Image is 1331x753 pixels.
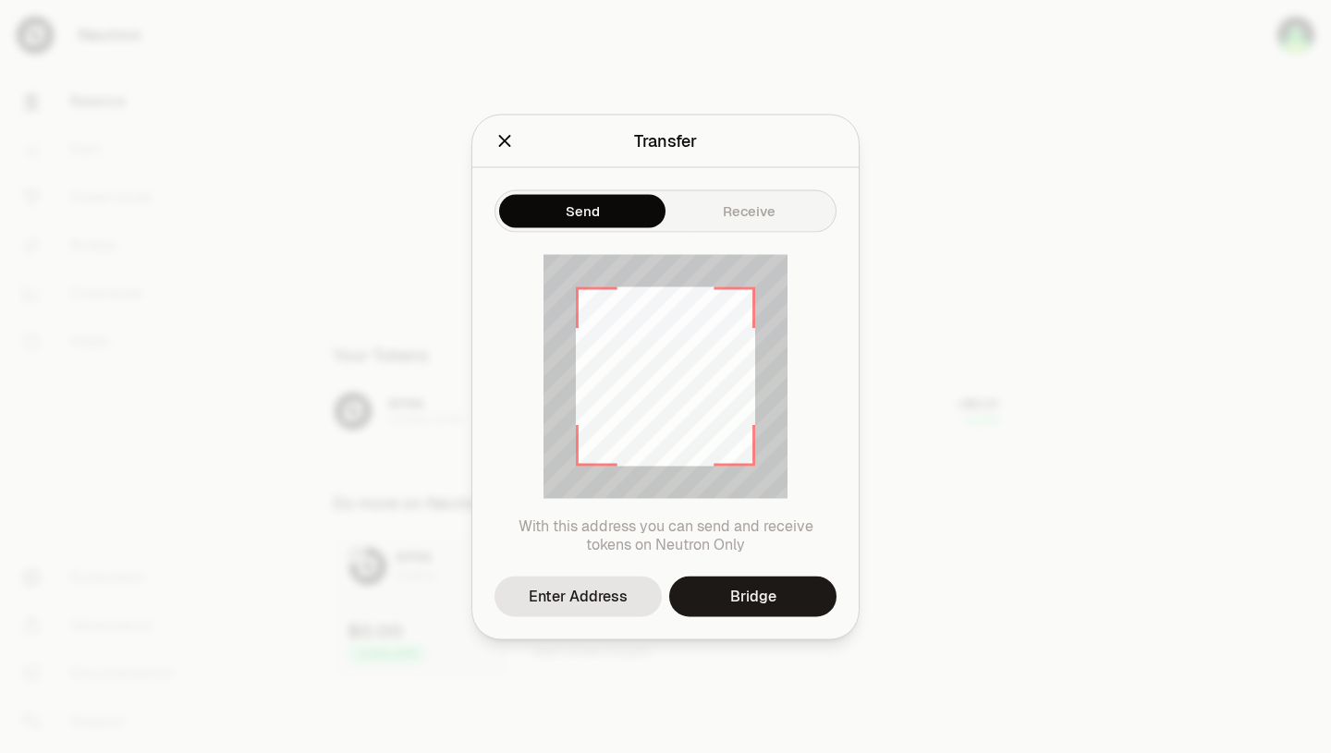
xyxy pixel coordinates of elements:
a: Bridge [669,576,836,616]
div: Transfer [634,128,697,153]
button: Send [499,194,665,227]
button: Enter Address [495,576,662,616]
button: Receive [665,194,832,227]
div: Enter Address [529,585,628,607]
button: Close [495,128,515,153]
p: With this address you can send and receive tokens on Neutron Only [495,516,836,553]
